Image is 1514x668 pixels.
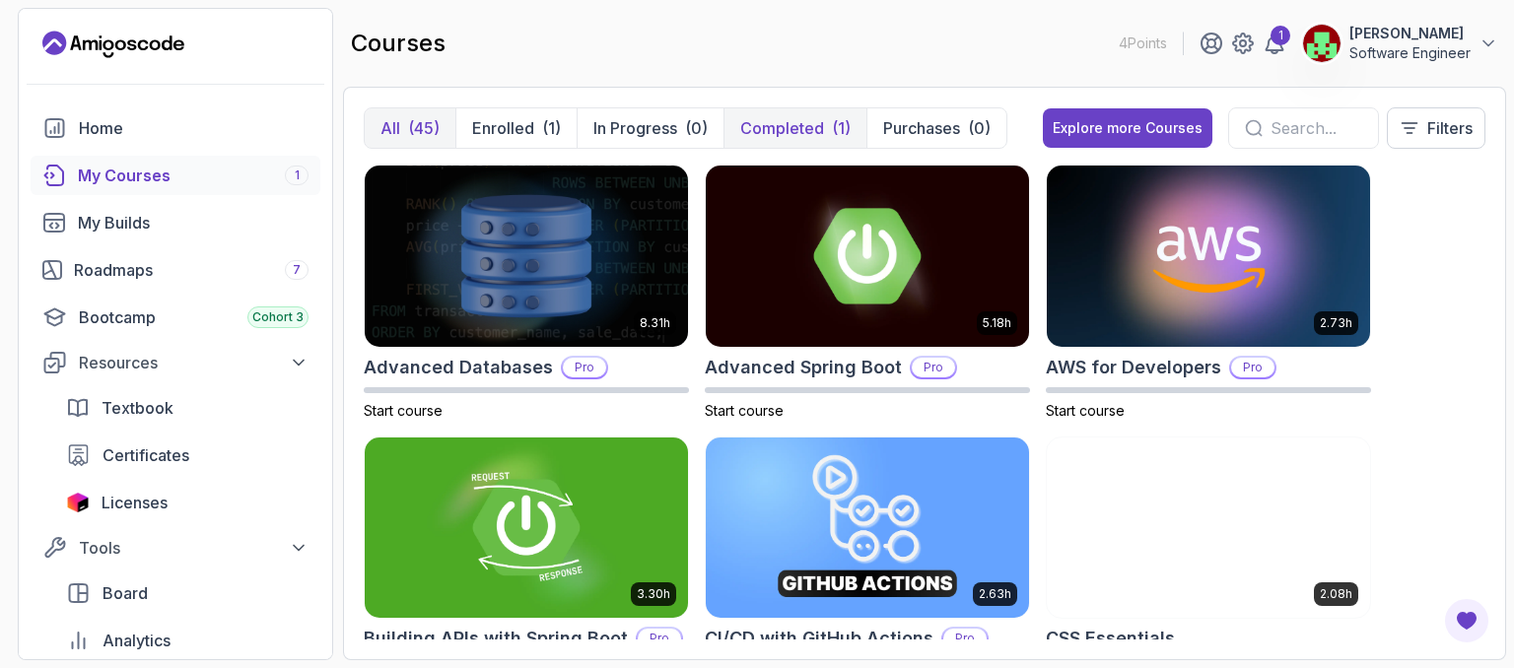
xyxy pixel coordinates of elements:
[705,402,784,419] span: Start course
[1047,437,1370,619] img: CSS Essentials card
[542,116,561,140] div: (1)
[79,536,309,560] div: Tools
[1046,402,1125,419] span: Start course
[365,437,688,619] img: Building APIs with Spring Boot card
[79,116,309,140] div: Home
[577,108,723,148] button: In Progress(0)
[968,116,991,140] div: (0)
[365,166,688,347] img: Advanced Databases card
[912,358,955,377] p: Pro
[364,402,443,419] span: Start course
[866,108,1006,148] button: Purchases(0)
[364,354,553,381] h2: Advanced Databases
[31,298,320,337] a: bootcamp
[685,116,708,140] div: (0)
[103,581,148,605] span: Board
[832,116,851,140] div: (1)
[1320,315,1352,331] p: 2.73h
[78,211,309,234] div: My Builds
[103,629,171,652] span: Analytics
[1349,24,1471,43] p: [PERSON_NAME]
[705,354,902,381] h2: Advanced Spring Boot
[706,166,1029,347] img: Advanced Spring Boot card
[66,493,90,512] img: jetbrains icon
[1271,26,1290,45] div: 1
[705,625,933,652] h2: CI/CD with GitHub Actions
[54,621,320,660] a: analytics
[1302,24,1498,63] button: user profile image[PERSON_NAME]Software Engineer
[78,164,309,187] div: My Courses
[1271,116,1362,140] input: Search...
[79,305,309,329] div: Bootcamp
[1119,33,1167,53] p: 4 Points
[31,345,320,380] button: Resources
[380,116,400,140] p: All
[31,108,320,148] a: home
[883,116,960,140] p: Purchases
[1320,586,1352,602] p: 2.08h
[637,586,670,602] p: 3.30h
[706,437,1029,619] img: CI/CD with GitHub Actions card
[31,203,320,242] a: builds
[54,483,320,522] a: licenses
[102,396,173,420] span: Textbook
[103,443,189,467] span: Certificates
[640,315,670,331] p: 8.31h
[54,388,320,428] a: textbook
[943,629,987,648] p: Pro
[364,625,628,652] h2: Building APIs with Spring Boot
[31,250,320,290] a: roadmaps
[293,262,301,278] span: 7
[295,167,300,183] span: 1
[79,351,309,374] div: Resources
[351,28,446,59] h2: courses
[1046,625,1175,652] h2: CSS Essentials
[979,586,1011,602] p: 2.63h
[563,358,606,377] p: Pro
[1349,43,1471,63] p: Software Engineer
[365,108,455,148] button: All(45)
[455,108,577,148] button: Enrolled(1)
[1427,116,1473,140] p: Filters
[74,258,309,282] div: Roadmaps
[1047,166,1370,347] img: AWS for Developers card
[408,116,440,140] div: (45)
[31,156,320,195] a: courses
[1046,354,1221,381] h2: AWS for Developers
[102,491,168,514] span: Licenses
[1043,108,1212,148] button: Explore more Courses
[740,116,824,140] p: Completed
[54,435,320,475] a: certificates
[1231,358,1274,377] p: Pro
[472,116,534,140] p: Enrolled
[54,573,320,613] a: board
[983,315,1011,331] p: 5.18h
[1053,118,1203,138] div: Explore more Courses
[31,530,320,566] button: Tools
[638,629,681,648] p: Pro
[42,29,184,60] a: Landing page
[593,116,677,140] p: In Progress
[1387,107,1485,149] button: Filters
[1263,32,1286,55] a: 1
[723,108,866,148] button: Completed(1)
[1443,597,1490,644] button: Open Feedback Button
[1303,25,1341,62] img: user profile image
[252,309,304,325] span: Cohort 3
